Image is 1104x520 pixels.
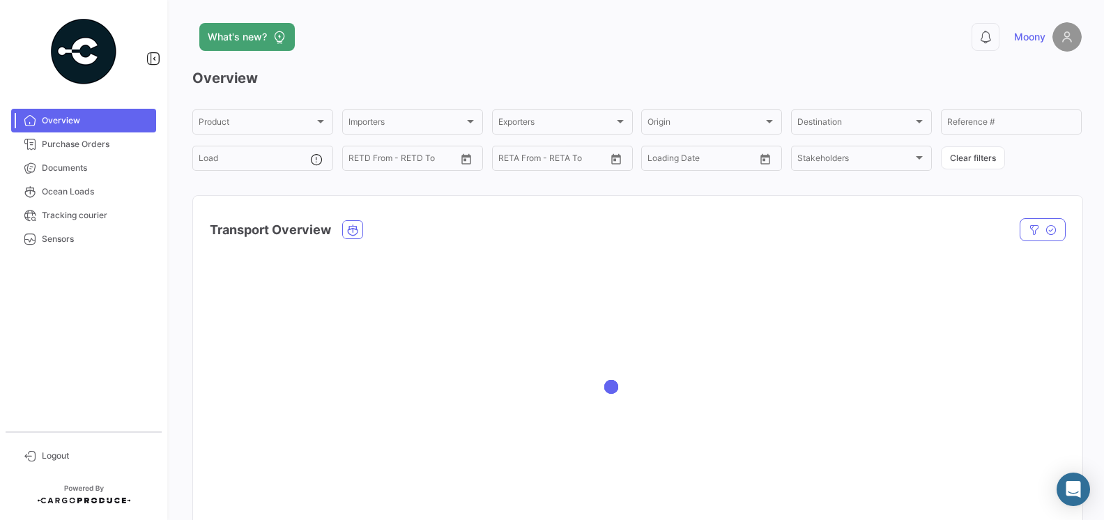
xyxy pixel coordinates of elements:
[42,185,151,198] span: Ocean Loads
[11,156,156,180] a: Documents
[348,155,368,165] input: From
[42,233,151,245] span: Sensors
[1057,473,1090,506] div: Abrir Intercom Messenger
[42,450,151,462] span: Logout
[210,220,331,240] h4: Transport Overview
[11,180,156,204] a: Ocean Loads
[498,119,614,129] span: Exporters
[528,155,578,165] input: To
[42,162,151,174] span: Documents
[208,30,267,44] span: What's new?
[11,109,156,132] a: Overview
[11,132,156,156] a: Purchase Orders
[199,23,295,51] button: What's new?
[755,148,776,169] button: Open calendar
[11,204,156,227] a: Tracking courier
[647,155,667,165] input: From
[941,146,1005,169] button: Clear filters
[606,148,627,169] button: Open calendar
[49,17,118,86] img: powered-by.png
[797,155,913,165] span: Stakeholders
[1014,30,1045,44] span: Moony
[348,119,464,129] span: Importers
[797,119,913,129] span: Destination
[42,209,151,222] span: Tracking courier
[378,155,429,165] input: To
[343,221,362,238] button: Ocean
[498,155,518,165] input: From
[192,68,1082,88] h3: Overview
[199,119,314,129] span: Product
[42,114,151,127] span: Overview
[42,138,151,151] span: Purchase Orders
[11,227,156,251] a: Sensors
[677,155,728,165] input: To
[647,119,763,129] span: Origin
[456,148,477,169] button: Open calendar
[1052,22,1082,52] img: placeholder-user.png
